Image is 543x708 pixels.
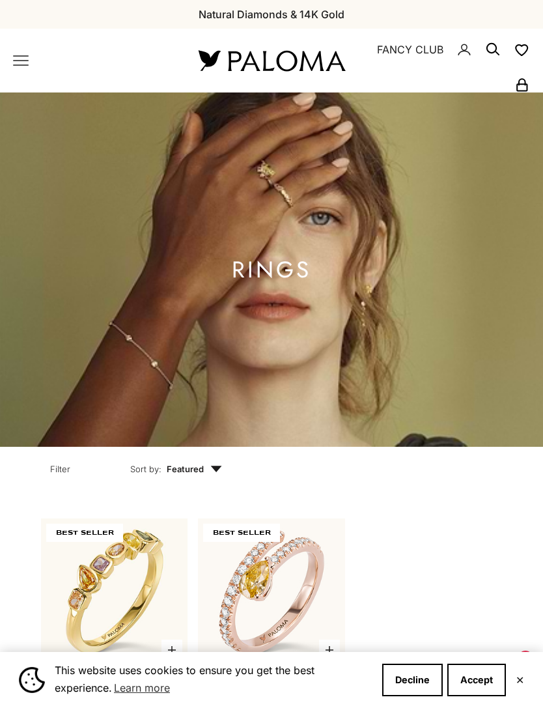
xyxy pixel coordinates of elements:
[19,667,45,693] img: Cookie banner
[13,53,167,68] nav: Primary navigation
[447,664,506,696] button: Accept
[198,518,345,666] img: #RoseGold
[376,29,530,92] nav: Secondary navigation
[199,6,344,23] p: Natural Diamonds & 14K Gold
[198,518,345,666] a: #YellowGold #WhiteGold #RoseGold
[516,676,524,684] button: Close
[20,447,100,487] button: Filter
[100,447,252,487] button: Sort by: Featured
[232,262,311,278] h1: Rings
[46,524,123,542] span: BEST SELLER
[130,462,161,475] span: Sort by:
[382,664,443,696] button: Decline
[167,462,222,475] span: Featured
[55,662,372,698] span: This website uses cookies to ensure you get the best experience.
[41,518,188,666] a: #YellowGold #RoseGold #WhiteGold
[41,518,188,666] img: #YellowGold
[377,41,443,58] a: FANCY CLUB
[112,678,172,698] a: Learn more
[203,524,280,542] span: BEST SELLER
